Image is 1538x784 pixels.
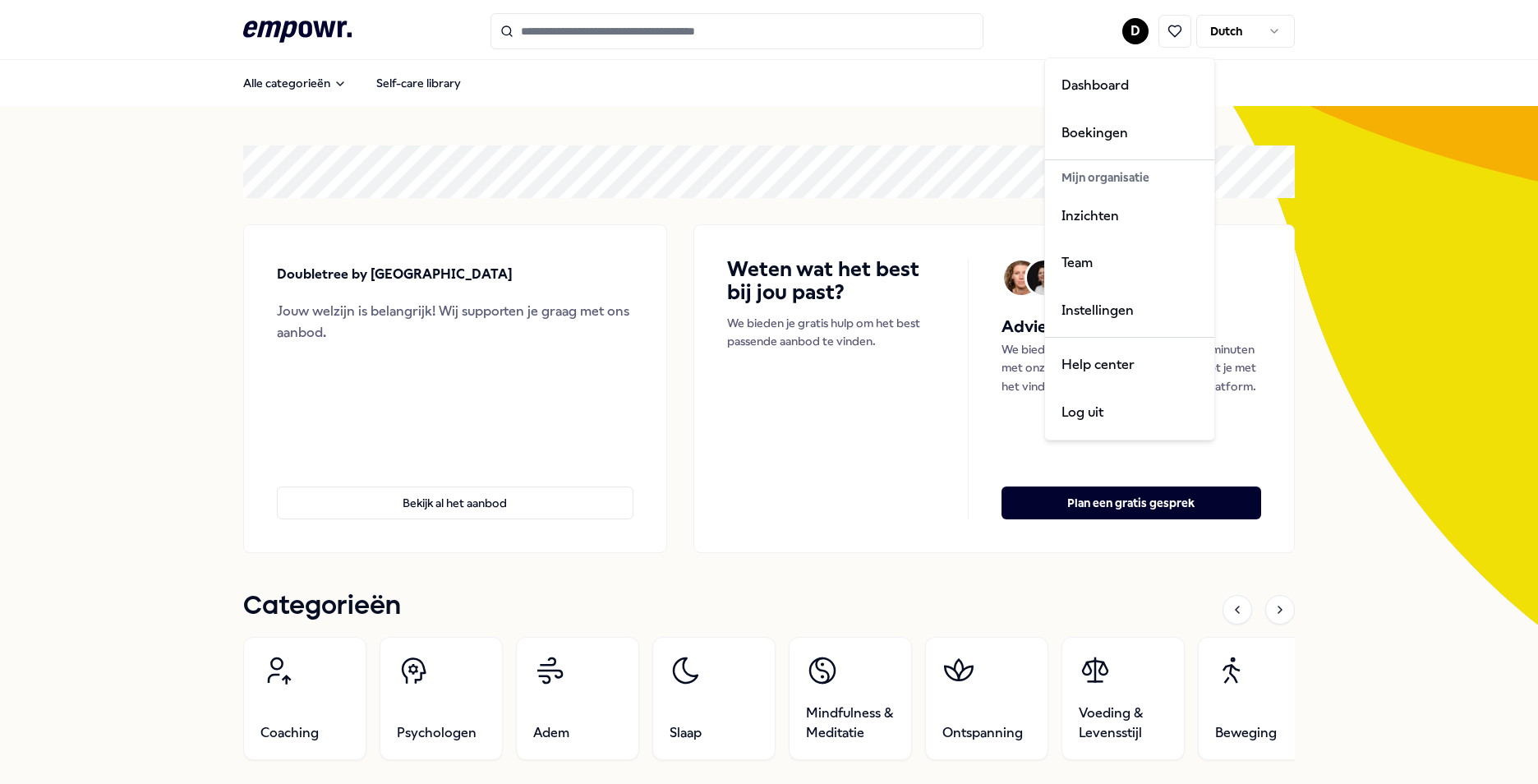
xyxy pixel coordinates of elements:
a: Boekingen [1048,109,1211,157]
a: Dashboard [1048,62,1211,109]
a: Help center [1048,341,1211,389]
div: Mijn organisatie [1048,164,1211,191]
div: D [1044,58,1215,440]
a: Team [1048,239,1211,287]
div: Log uit [1048,389,1211,436]
a: Inzichten [1048,192,1211,240]
a: Instellingen [1048,287,1211,334]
